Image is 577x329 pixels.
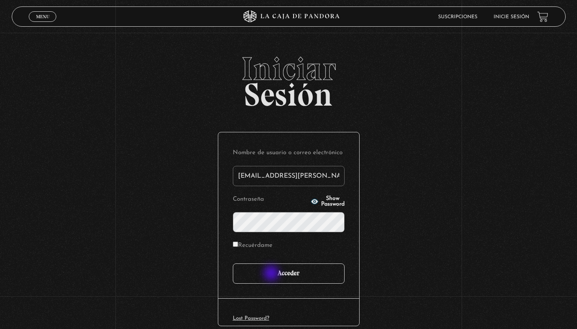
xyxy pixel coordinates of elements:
[438,15,477,19] a: Suscripciones
[233,316,269,321] a: Lost Password?
[12,53,566,85] span: Iniciar
[494,15,529,19] a: Inicie sesión
[12,53,566,104] h2: Sesión
[537,11,548,22] a: View your shopping cart
[33,21,52,27] span: Cerrar
[311,196,345,207] button: Show Password
[233,263,345,284] input: Acceder
[233,147,345,159] label: Nombre de usuario o correo electrónico
[233,242,238,247] input: Recuérdame
[36,14,49,19] span: Menu
[233,193,308,206] label: Contraseña
[233,240,273,252] label: Recuérdame
[321,196,345,207] span: Show Password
